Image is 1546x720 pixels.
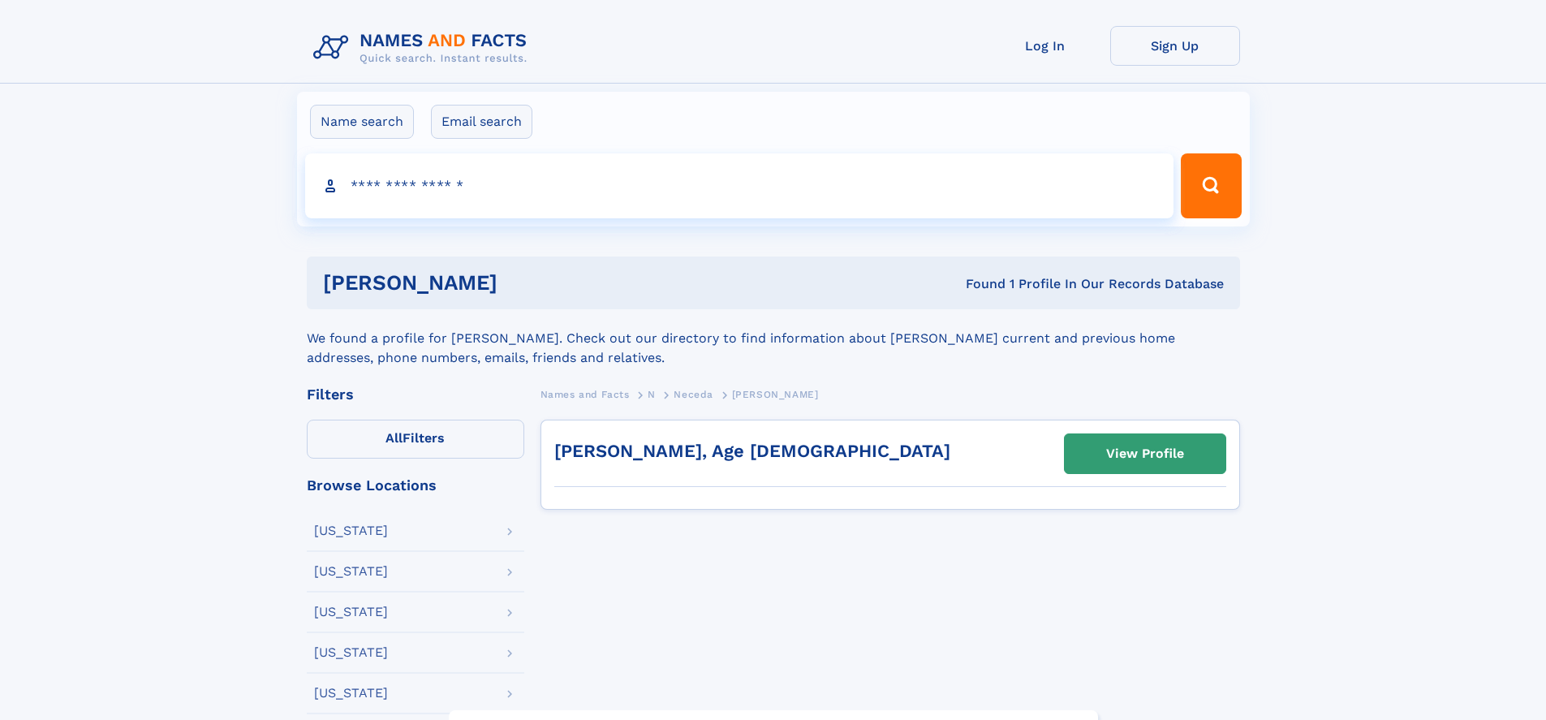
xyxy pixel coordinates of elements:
div: [US_STATE] [314,646,388,659]
div: [US_STATE] [314,565,388,578]
h1: [PERSON_NAME] [323,273,732,293]
div: Found 1 Profile In Our Records Database [731,275,1224,293]
input: search input [305,153,1174,218]
span: N [648,389,656,400]
label: Name search [310,105,414,139]
span: [PERSON_NAME] [732,389,819,400]
div: [US_STATE] [314,606,388,619]
a: [PERSON_NAME], Age [DEMOGRAPHIC_DATA] [554,441,950,461]
a: N [648,384,656,404]
div: View Profile [1106,435,1184,472]
div: We found a profile for [PERSON_NAME]. Check out our directory to find information about [PERSON_N... [307,309,1240,368]
div: [US_STATE] [314,524,388,537]
label: Email search [431,105,532,139]
img: Logo Names and Facts [307,26,540,70]
a: Neceda [674,384,713,404]
div: Browse Locations [307,478,524,493]
a: Log In [980,26,1110,66]
a: Sign Up [1110,26,1240,66]
a: View Profile [1065,434,1225,473]
button: Search Button [1181,153,1241,218]
span: All [385,430,403,446]
label: Filters [307,420,524,459]
div: Filters [307,387,524,402]
span: Neceda [674,389,713,400]
a: Names and Facts [540,384,630,404]
div: [US_STATE] [314,687,388,700]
